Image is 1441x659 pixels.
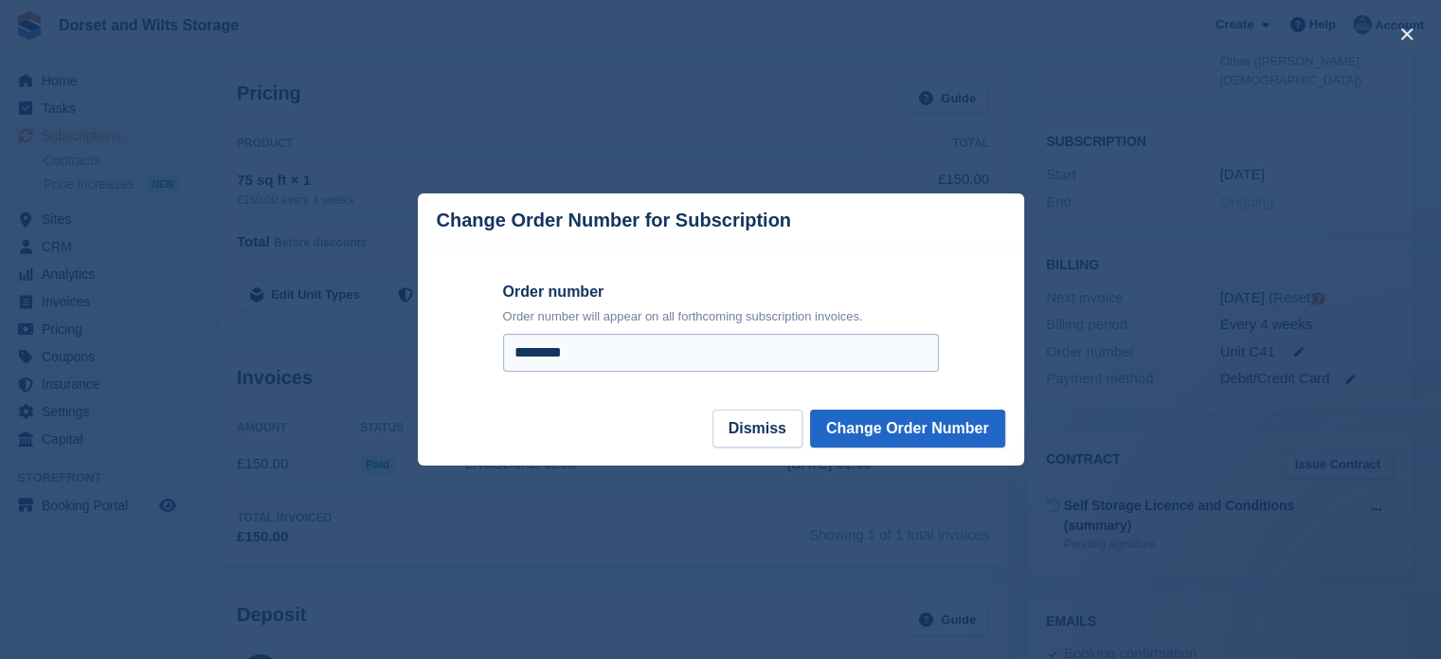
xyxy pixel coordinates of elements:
[810,410,1005,448] button: Change Order Number
[503,307,939,326] p: Order number will appear on all forthcoming subscription invoices.
[437,210,791,231] p: Change Order Number for Subscription
[712,410,802,448] button: Dismiss
[503,281,939,303] label: Order number
[1392,19,1422,49] button: close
